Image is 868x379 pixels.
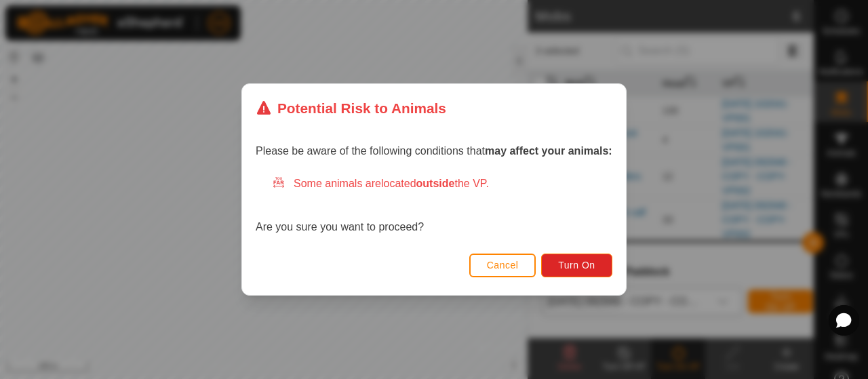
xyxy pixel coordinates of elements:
div: Potential Risk to Animals [256,98,446,119]
strong: outside [416,178,455,189]
span: located the VP. [381,178,489,189]
div: Some animals are [272,176,612,192]
span: Cancel [487,260,519,271]
span: Please be aware of the following conditions that [256,145,612,157]
button: Turn On [542,254,612,277]
button: Cancel [469,254,536,277]
strong: may affect your animals: [485,145,612,157]
div: Are you sure you want to proceed? [256,176,612,235]
span: Turn On [559,260,595,271]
